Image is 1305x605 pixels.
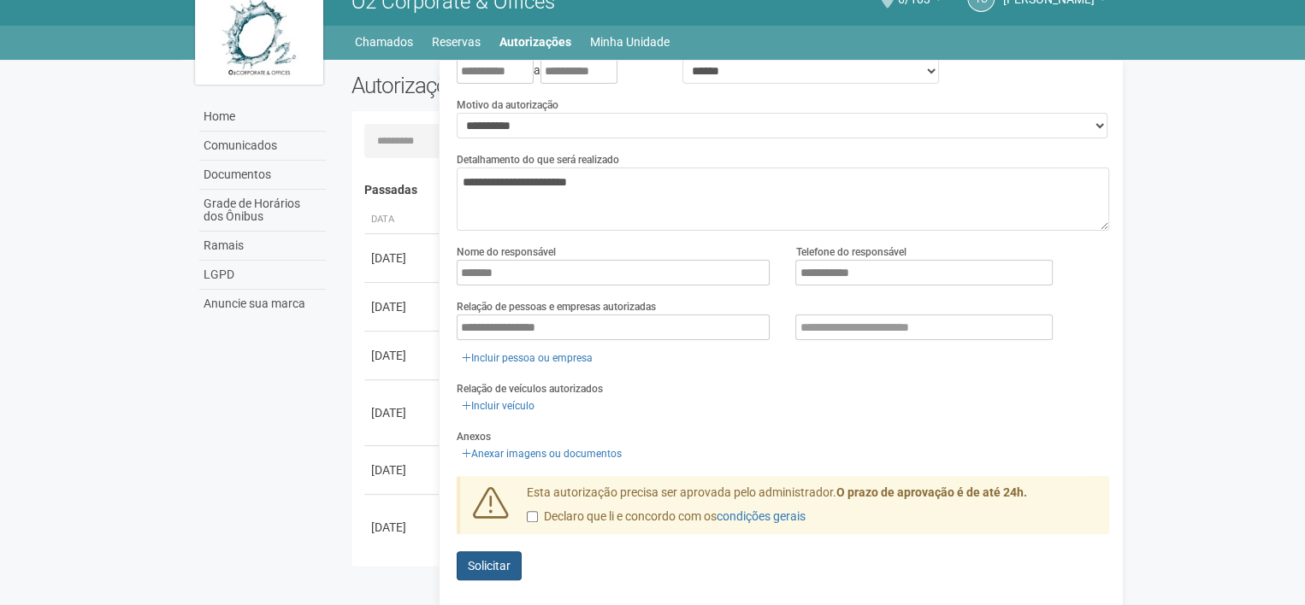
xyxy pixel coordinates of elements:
[499,30,571,54] a: Autorizações
[371,347,434,364] div: [DATE]
[527,508,806,526] label: Declaro que li e concordo com os
[351,73,717,98] h2: Autorizações
[199,232,326,261] a: Ramais
[432,30,481,54] a: Reservas
[371,298,434,315] div: [DATE]
[457,244,556,260] label: Nome do responsável
[717,509,806,523] a: condições gerais
[364,206,441,234] th: Data
[457,97,558,113] label: Motivo da autorização
[457,551,522,580] button: Solicitar
[514,485,1109,534] div: Esta autorização precisa ser aprovada pelo administrador.
[457,444,627,463] a: Anexar imagens ou documentos
[457,152,619,167] label: Detalhamento do que será realizado
[199,103,326,132] a: Home
[371,250,434,267] div: [DATE]
[199,261,326,290] a: LGPD
[457,381,603,396] label: Relação de veículos autorizados
[371,404,434,421] div: [DATE]
[457,349,598,367] a: Incluir pessoa ou empresa
[199,290,326,318] a: Anuncie sua marca
[527,511,538,522] input: Declaro que li e concordo com oscondições gerais
[199,161,326,190] a: Documentos
[836,485,1027,499] strong: O prazo de aprovação é de até 24h.
[795,244,906,260] label: Telefone do responsável
[364,184,1097,197] h4: Passadas
[457,429,491,444] label: Anexos
[199,132,326,161] a: Comunicados
[371,519,434,536] div: [DATE]
[457,396,540,415] a: Incluir veículo
[468,559,511,573] span: Solicitar
[457,58,657,84] div: a
[457,299,656,314] label: Relação de pessoas e empresas autorizadas
[199,190,326,232] a: Grade de Horários dos Ônibus
[355,30,413,54] a: Chamados
[590,30,670,54] a: Minha Unidade
[371,461,434,479] div: [DATE]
